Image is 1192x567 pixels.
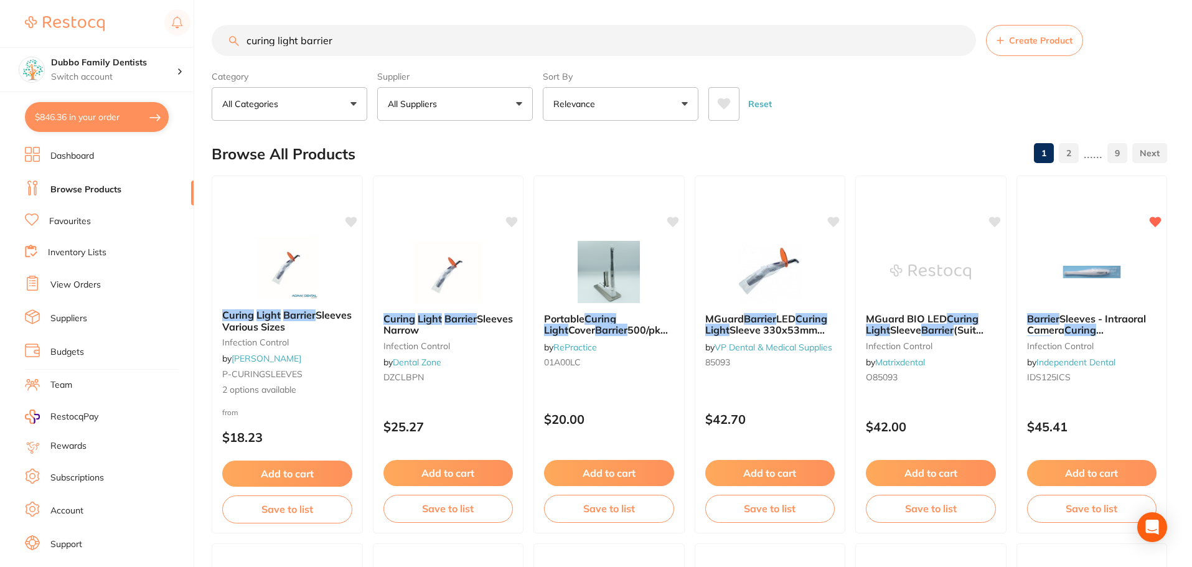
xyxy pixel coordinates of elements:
span: MGuard [705,312,744,325]
button: Add to cart [1027,460,1157,486]
a: RestocqPay [25,410,98,424]
button: $846.36 in your order [25,102,169,132]
img: Curing Light Barrier Sleeves Various Sizes [246,237,327,299]
input: Search Products [212,25,976,56]
span: 01A00LC [544,357,581,368]
em: Curing [1064,324,1096,336]
img: RestocqPay [25,410,40,424]
small: infection control [866,341,996,351]
a: Restocq Logo [25,9,105,38]
p: $42.70 [705,412,835,426]
a: Budgets [50,346,84,358]
p: Relevance [553,98,600,110]
p: All Suppliers [388,98,442,110]
a: Dashboard [50,150,94,162]
em: Barrier [1027,312,1059,325]
em: Barrier [744,312,776,325]
p: ...... [1084,146,1102,161]
em: Barrier [444,312,477,325]
a: Independent Dental [1036,357,1115,368]
button: Add to cart [866,460,996,486]
em: Barrier [283,309,316,321]
p: Switch account [51,71,177,83]
a: Team [50,379,72,391]
a: Suppliers [50,312,87,325]
label: Sort By [543,71,698,82]
button: Save to list [705,495,835,522]
img: MGuard BIO LED Curing Light Sleeve Barrier (Suit DEMI) 53x330mm (500/pcs) [890,241,971,303]
button: Create Product [986,25,1083,56]
a: Account [50,505,83,517]
em: Curing [383,312,415,325]
b: MGuard BIO LED Curing Light Sleeve Barrier (Suit DEMI) 53x330mm (500/pcs) [866,313,996,336]
a: Browse Products [50,184,121,196]
span: from [222,408,238,417]
span: by [544,342,597,353]
img: Curing Light Barrier Sleeves Narrow [408,241,489,303]
em: Light [866,324,890,336]
a: [PERSON_NAME] [232,353,301,364]
span: Sleeve 330x53mm Box Of 500 [705,324,825,347]
a: RePractice [553,342,597,353]
em: Curing [947,312,978,325]
em: Curing [222,309,254,321]
span: LED [776,312,795,325]
a: View Orders [50,279,101,291]
span: Sleeve [890,324,921,336]
img: MGuard Barrier LED Curing Light Sleeve 330x53mm Box Of 500 [730,241,810,303]
em: Curing [584,312,616,325]
span: Create Product [1009,35,1072,45]
span: by [705,342,832,353]
button: Save to list [1027,495,1157,522]
span: IDS125ICS [1027,372,1071,383]
span: O85093 [866,372,898,383]
button: Save to list [222,495,352,523]
p: $18.23 [222,430,352,444]
button: Add to cart [705,460,835,486]
a: 1 [1034,141,1054,166]
em: Barrier [921,324,954,336]
em: Light [705,324,730,336]
em: Light [1027,335,1051,348]
em: Curing [795,312,827,325]
a: Matrixdental [875,357,925,368]
a: Dental Zone [393,357,441,368]
span: Sleeves (125) [1051,335,1116,348]
button: All Suppliers [377,87,533,121]
p: $20.00 [544,412,674,426]
span: Portable [544,312,584,325]
span: 500/pk 20/ctn [544,324,668,347]
img: Portable Curing Light Cover Barrier 500/pk 20/ctn [568,241,649,303]
span: by [1027,357,1115,368]
button: Relevance [543,87,698,121]
span: Sleeves Narrow [383,312,513,336]
a: 9 [1107,141,1127,166]
label: Category [212,71,367,82]
div: Open Intercom Messenger [1137,512,1167,542]
span: DZCLBPN [383,372,424,383]
span: Cover [568,324,595,336]
span: by [222,353,301,364]
h2: Browse All Products [212,146,355,163]
button: Add to cart [383,460,514,486]
button: Reset [744,87,776,121]
label: Supplier [377,71,533,82]
b: MGuard Barrier LED Curing Light Sleeve 330x53mm Box Of 500 [705,313,835,336]
span: Sleeves Various Sizes [222,309,352,332]
b: Barrier Sleeves - Intraoral Camera Curing Light Sleeves (125) [1027,313,1157,336]
em: Light [544,324,568,336]
button: Add to cart [544,460,674,486]
small: infection control [222,337,352,347]
b: Curing Light Barrier Sleeves Various Sizes [222,309,352,332]
img: Restocq Logo [25,16,105,31]
span: Sleeves - Intraoral Camera [1027,312,1146,336]
button: Add to cart [222,461,352,487]
b: Portable Curing Light Cover Barrier 500/pk 20/ctn [544,313,674,336]
small: Infection Control [383,341,514,351]
a: Favourites [49,215,91,228]
a: VP Dental & Medical Supplies [715,342,832,353]
em: Barrier [595,324,627,336]
p: All Categories [222,98,283,110]
span: 2 options available [222,384,352,396]
a: 2 [1059,141,1079,166]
